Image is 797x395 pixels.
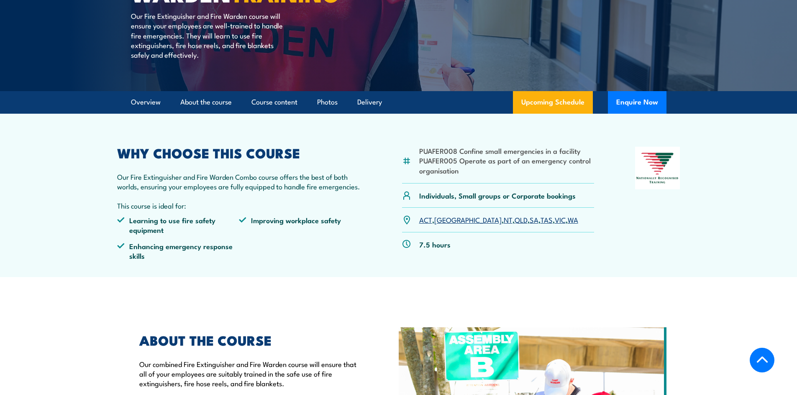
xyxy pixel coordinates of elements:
[131,11,284,60] p: Our Fire Extinguisher and Fire Warden course will ensure your employees are well-trained to handl...
[251,91,297,113] a: Course content
[419,191,576,200] p: Individuals, Small groups or Corporate bookings
[568,214,578,224] a: WA
[317,91,338,113] a: Photos
[117,147,361,158] h2: WHY CHOOSE THIS COURSE
[357,91,382,113] a: Delivery
[117,241,239,261] li: Enhancing emergency response skills
[530,214,538,224] a: SA
[434,214,502,224] a: [GEOGRAPHIC_DATA]
[555,214,566,224] a: VIC
[419,240,451,249] p: 7.5 hours
[515,214,528,224] a: QLD
[419,155,595,175] li: PUAFER005 Operate as part of an emergency control organisation
[131,91,161,113] a: Overview
[117,201,361,210] p: This course is ideal for:
[117,172,361,191] p: Our Fire Extinguisher and Fire Warden Combo course offers the best of both worlds, ensuring your ...
[139,334,360,346] h2: ABOUT THE COURSE
[139,359,360,388] p: Our combined Fire Extinguisher and Fire Warden course will ensure that all of your employees are ...
[117,215,239,235] li: Learning to use fire safety equipment
[419,215,578,224] p: , , , , , , ,
[419,214,432,224] a: ACT
[513,91,593,114] a: Upcoming Schedule
[541,214,553,224] a: TAS
[504,214,513,224] a: NT
[180,91,232,113] a: About the course
[239,215,361,235] li: Improving workplace safety
[419,146,595,155] li: PUAFER008 Confine small emergencies in a facility
[608,91,666,114] button: Enquire Now
[635,147,680,189] img: Nationally Recognised Training logo.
